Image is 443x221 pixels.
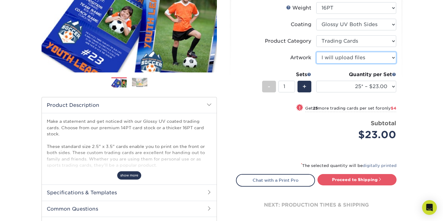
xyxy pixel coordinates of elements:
[301,163,397,168] small: The selected quantity will be
[42,201,217,217] h2: Common Questions
[363,163,397,168] a: digitally printed
[317,174,397,185] a: Proceed to Shipping
[2,202,52,219] iframe: Google Customer Reviews
[299,105,301,111] span: !
[262,71,311,78] div: Sets
[371,120,396,126] strong: Subtotal
[132,78,147,87] img: Trading Cards 02
[302,82,306,91] span: +
[42,97,217,113] h2: Product Description
[422,200,437,215] div: Open Intercom Messenger
[290,54,311,61] div: Artwork
[265,37,311,45] div: Product Category
[236,174,315,186] a: Chat with a Print Pro
[382,106,396,110] span: only
[286,4,311,12] div: Weight
[291,21,311,28] div: Coating
[268,82,270,91] span: -
[305,106,396,112] small: Get more trading cards per set for
[321,127,396,142] div: $23.00
[391,106,396,110] span: $4
[117,171,141,180] span: show more
[316,71,396,78] div: Quantity per Set
[313,106,318,110] strong: 25
[42,184,217,200] h2: Specifications & Templates
[111,78,127,88] img: Trading Cards 01
[47,118,212,193] p: Make a statement and get noticed with our Glossy UV coated trading cards. Choose from our premium...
